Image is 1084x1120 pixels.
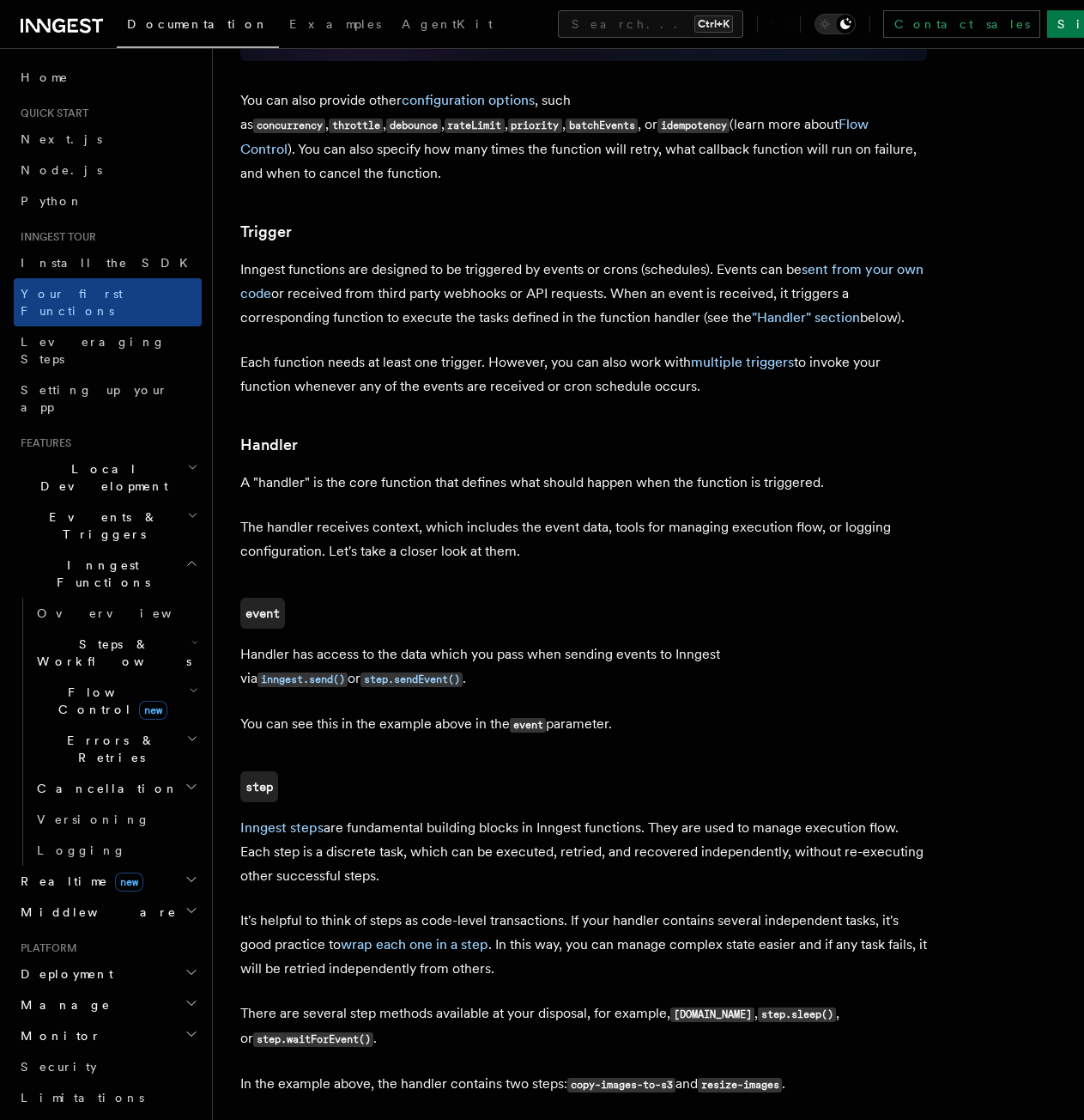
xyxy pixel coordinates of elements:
button: Middleware [14,897,202,928]
button: Search...Ctrl+K [558,10,743,38]
a: Handler [240,433,298,457]
code: concurrency [253,119,325,133]
span: Inngest Functions [14,557,185,591]
code: step.sendEvent() [360,673,463,687]
a: configuration options [402,92,535,108]
code: inngest.send() [257,673,348,687]
span: Next.js [21,132,102,146]
button: Toggle dark mode [815,14,856,34]
button: Deployment [14,959,202,989]
a: Security [14,1051,202,1082]
p: A "handler" is the core function that defines what should happen when the function is triggered. [240,471,927,495]
span: Platform [14,941,77,955]
code: [DOMAIN_NAME] [670,1007,754,1022]
a: Logging [30,835,202,866]
p: Handler has access to the data which you pass when sending events to Inngest via or . [240,642,927,691]
p: The handler receives context, which includes the event data, tools for managing execution flow, o... [240,515,927,563]
a: inngest.send() [257,670,348,686]
span: Features [14,436,71,450]
span: Middleware [14,904,177,921]
code: event [510,718,546,733]
span: Home [21,69,69,86]
span: Documentation [127,17,269,31]
span: Logging [37,843,126,857]
a: Inngest steps [240,819,324,836]
code: rateLimit [445,119,505,133]
a: Contact sales [883,10,1040,38]
span: Your first Functions [21,287,123,318]
span: Versioning [37,813,150,826]
span: Local Development [14,460,187,495]
button: Errors & Retries [30,725,202,773]
span: Cancellation [30,780,179,797]
p: Each function needs at least one trigger. However, you can also work with to invoke your function... [240,350,927,399]
button: Steps & Workflows [30,629,202,677]
code: priority [508,119,562,133]
span: Limitations [21,1091,144,1105]
span: AgentKit [402,17,493,31]
a: Leveraging Steps [14,326,202,374]
a: Install the SDK [14,247,202,278]
a: step.sendEvent() [360,670,463,686]
p: You can see this in the example above in the parameter. [240,712,927,737]
a: Next.js [14,124,202,155]
p: You can also provide other , such as , , , , , , or (learn more about ). You can also specify how... [240,88,927,186]
span: Monitor [14,1027,101,1044]
a: step [240,771,278,802]
span: Node.js [21,163,102,177]
a: sent from your own code [240,261,924,301]
button: Inngest Functions [14,550,202,598]
code: step.waitForEvent() [253,1032,373,1047]
a: Home [14,62,202,93]
a: Versioning [30,804,202,835]
button: Realtimenew [14,866,202,897]
a: Limitations [14,1082,202,1113]
a: event [240,598,285,629]
div: Inngest Functions [14,598,202,866]
code: idempotency [657,119,730,133]
kbd: Ctrl+K [694,15,733,33]
p: In the example above, the handler contains two steps: and . [240,1072,927,1097]
p: are fundamental building blocks in Inngest functions. They are used to manage execution flow. Eac... [240,816,927,888]
a: Setting up your app [14,374,202,423]
span: Errors & Retries [30,732,186,766]
a: Trigger [240,220,292,244]
button: Monitor [14,1020,202,1051]
code: step.sleep() [758,1007,836,1022]
a: Examples [279,5,391,46]
span: Inngest tour [14,230,96,244]
button: Cancellation [30,773,202,804]
span: Events & Triggers [14,508,187,543]
span: Leveraging Steps [21,335,166,366]
a: wrap each one in a step [341,936,488,953]
code: batchEvents [566,119,638,133]
p: There are several step methods available at your disposal, for example, , , or . [240,1001,927,1051]
span: Flow Control [30,684,189,718]
a: Overview [30,598,202,629]
code: debounce [386,119,440,133]
p: It's helpful to think of steps as code-level transactions. If your handler contains several indep... [240,909,927,981]
code: throttle [329,119,383,133]
span: Python [21,194,83,208]
a: AgentKit [391,5,503,46]
span: Overview [37,606,214,620]
button: Local Development [14,453,202,502]
span: Examples [289,17,381,31]
span: Steps & Workflows [30,636,191,670]
a: Flow Control [240,116,869,157]
a: multiple triggers [691,354,794,370]
button: Manage [14,989,202,1020]
code: copy-images-to-s3 [567,1078,675,1093]
a: Python [14,186,202,216]
a: Node.js [14,155,202,186]
span: Security [21,1060,97,1074]
span: new [139,701,167,720]
span: new [115,873,143,892]
span: Realtime [14,873,143,890]
code: resize-images [698,1078,782,1093]
button: Flow Controlnew [30,677,202,725]
a: Documentation [117,5,279,48]
p: Inngest functions are designed to be triggered by events or crons (schedules). Events can be or r... [240,258,927,330]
